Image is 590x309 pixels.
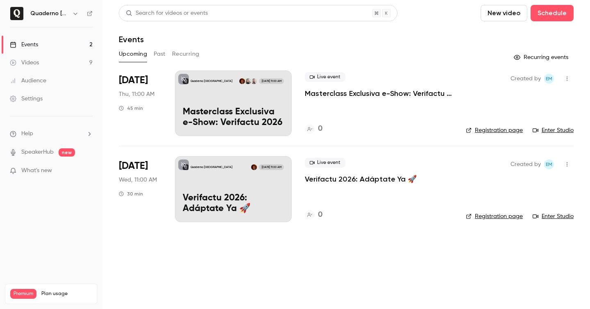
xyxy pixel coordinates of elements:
a: SpeakerHub [21,148,54,157]
p: Quaderno [GEOGRAPHIC_DATA] [191,165,232,169]
img: Carlos Hernández [251,164,257,170]
a: Verifactu 2026: Adáptate Ya 🚀 Quaderno [GEOGRAPHIC_DATA]Carlos Hernández[DATE] 11:00 AMVerifactu ... [175,156,292,222]
div: Videos [10,59,39,67]
a: Registration page [466,212,523,220]
div: Settings [10,95,43,103]
h4: 0 [318,209,322,220]
h1: Events [119,34,144,44]
div: Dec 17 Wed, 11:00 AM (Europe/Madrid) [119,156,162,222]
button: New video [481,5,527,21]
a: Masterclass Exclusiva e-Show: Verifactu 2026 [305,89,453,98]
span: Eileen McRae [544,159,554,169]
p: Masterclass Exclusiva e-Show: Verifactu 2026 [183,107,284,128]
li: help-dropdown-opener [10,130,93,138]
span: EM [546,159,552,169]
a: Enter Studio [533,212,574,220]
a: 0 [305,209,322,220]
p: Verifactu 2026: Adáptate Ya 🚀 [183,193,284,214]
a: Verifactu 2026: Adáptate Ya 🚀 [305,174,417,184]
img: Carlos Hernández [239,78,245,84]
a: Masterclass Exclusiva e-Show: Verifactu 2026Quaderno [GEOGRAPHIC_DATA]Jairo FumeroDiana CarrascoC... [175,70,292,136]
button: Schedule [531,5,574,21]
a: Registration page [466,126,523,134]
span: [DATE] 11:00 AM [259,164,284,170]
img: Diana Carrasco [245,78,251,84]
h6: Quaderno [GEOGRAPHIC_DATA] [30,9,69,18]
button: Past [154,48,166,61]
div: Nov 6 Thu, 11:00 AM (Europe/Madrid) [119,70,162,136]
img: Jairo Fumero [251,78,257,84]
span: Live event [305,158,345,168]
span: Live event [305,72,345,82]
span: Created by [511,74,541,84]
span: new [59,148,75,157]
span: What's new [21,166,52,175]
button: Recurring events [510,51,574,64]
button: Upcoming [119,48,147,61]
div: 30 min [119,191,143,197]
p: Quaderno [GEOGRAPHIC_DATA] [191,79,232,83]
div: Search for videos or events [126,9,208,18]
div: Audience [10,77,46,85]
span: Plan usage [41,291,92,297]
div: Events [10,41,38,49]
img: Quaderno España [10,7,23,20]
span: Created by [511,159,541,169]
h4: 0 [318,123,322,134]
div: 45 min [119,105,143,111]
span: [DATE] 11:00 AM [259,78,284,84]
span: Help [21,130,33,138]
span: Eileen McRae [544,74,554,84]
span: Premium [10,289,36,299]
a: Enter Studio [533,126,574,134]
span: [DATE] [119,74,148,87]
a: 0 [305,123,322,134]
span: Wed, 11:00 AM [119,176,157,184]
span: Thu, 11:00 AM [119,90,154,98]
span: [DATE] [119,159,148,173]
span: EM [546,74,552,84]
button: Recurring [172,48,200,61]
iframe: Noticeable Trigger [83,167,93,175]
